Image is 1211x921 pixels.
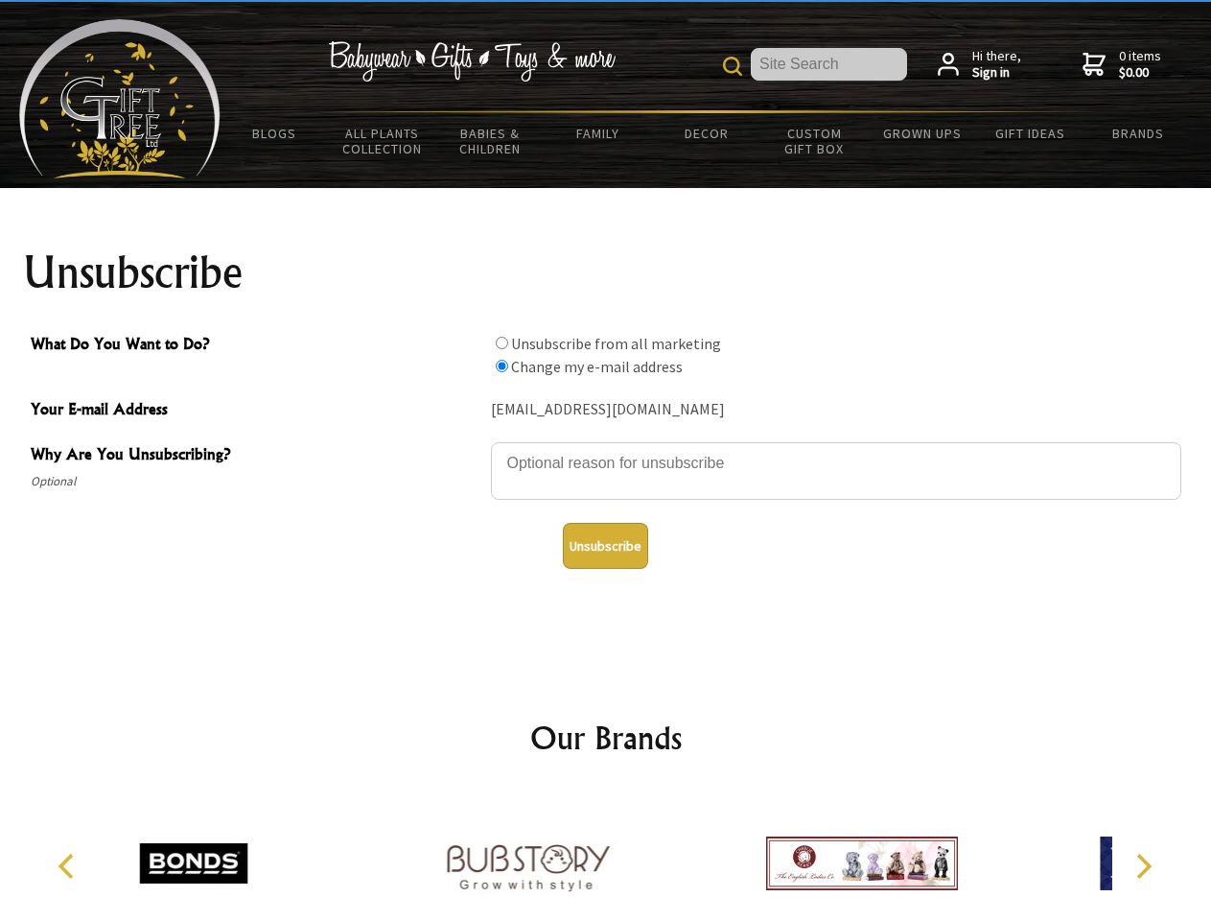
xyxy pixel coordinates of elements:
input: Site Search [751,48,907,81]
a: Hi there,Sign in [938,48,1021,82]
button: Unsubscribe [563,523,648,569]
strong: Sign in [972,64,1021,82]
a: BLOGS [221,113,329,153]
textarea: Why Are You Unsubscribing? [491,442,1181,500]
span: Your E-mail Address [31,397,481,425]
strong: $0.00 [1119,64,1161,82]
input: What Do You Want to Do? [496,337,508,349]
span: What Do You Want to Do? [31,332,481,360]
h1: Unsubscribe [23,249,1189,295]
a: Decor [652,113,760,153]
a: Grown Ups [868,113,976,153]
label: Change my e-mail address [511,357,683,376]
a: 0 items$0.00 [1083,48,1161,82]
img: Babyware - Gifts - Toys and more... [19,19,221,178]
a: Babies & Children [436,113,545,169]
img: product search [723,57,742,76]
label: Unsubscribe from all marketing [511,334,721,353]
a: All Plants Collection [329,113,437,169]
span: 0 items [1119,47,1161,82]
a: Gift Ideas [976,113,1084,153]
span: Optional [31,470,481,493]
button: Next [1122,845,1164,887]
img: Babywear - Gifts - Toys & more [328,41,616,82]
h2: Our Brands [38,715,1174,761]
div: [EMAIL_ADDRESS][DOMAIN_NAME] [491,395,1181,425]
span: Hi there, [972,48,1021,82]
a: Brands [1084,113,1193,153]
span: Why Are You Unsubscribing? [31,442,481,470]
button: Previous [48,845,90,887]
input: What Do You Want to Do? [496,360,508,372]
a: Custom Gift Box [760,113,869,169]
a: Family [545,113,653,153]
